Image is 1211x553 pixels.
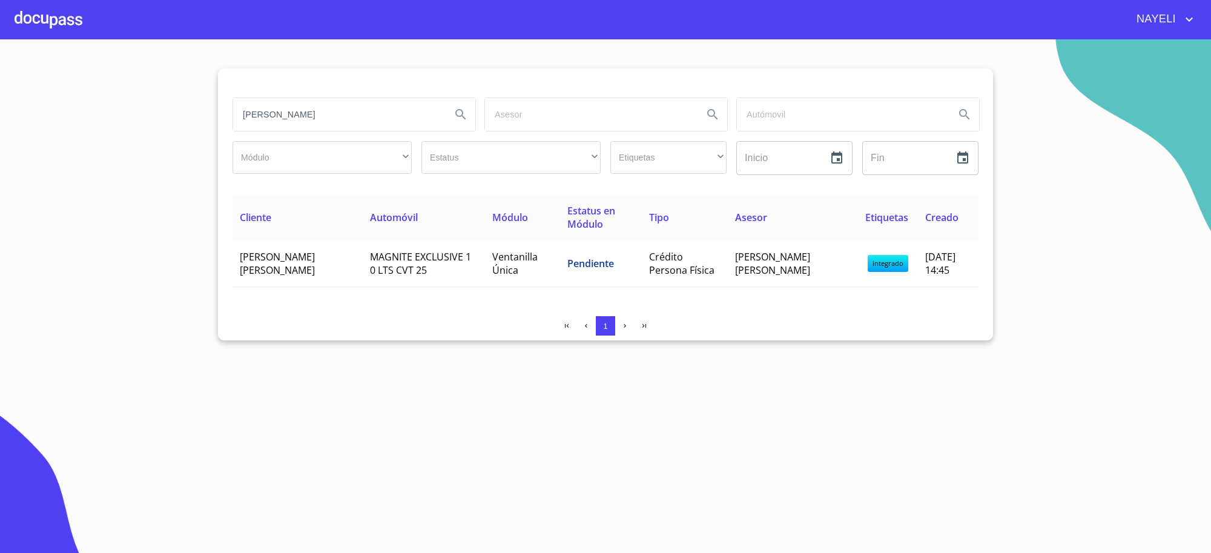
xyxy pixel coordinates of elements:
button: Search [446,100,475,129]
span: Etiquetas [865,211,908,224]
span: [PERSON_NAME] [PERSON_NAME] [735,250,810,277]
span: integrado [868,255,908,272]
span: Creado [925,211,959,224]
input: search [485,98,693,131]
div: ​ [233,141,412,174]
button: Search [950,100,979,129]
span: Asesor [735,211,767,224]
span: NAYELI [1127,10,1182,29]
div: ​ [421,141,601,174]
span: Pendiente [567,257,614,270]
span: Ventanilla Única [492,250,538,277]
input: search [737,98,945,131]
span: Estatus en Módulo [567,204,615,231]
span: Automóvil [370,211,418,224]
button: Search [698,100,727,129]
input: search [233,98,441,131]
div: ​ [610,141,727,174]
button: 1 [596,316,615,336]
button: account of current user [1127,10,1196,29]
span: [PERSON_NAME] [PERSON_NAME] [240,250,315,277]
span: MAGNITE EXCLUSIVE 1 0 LTS CVT 25 [370,250,471,277]
span: Crédito Persona Física [649,250,714,277]
span: [DATE] 14:45 [925,250,955,277]
span: Cliente [240,211,271,224]
span: Módulo [492,211,528,224]
span: 1 [603,322,607,331]
span: Tipo [649,211,669,224]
